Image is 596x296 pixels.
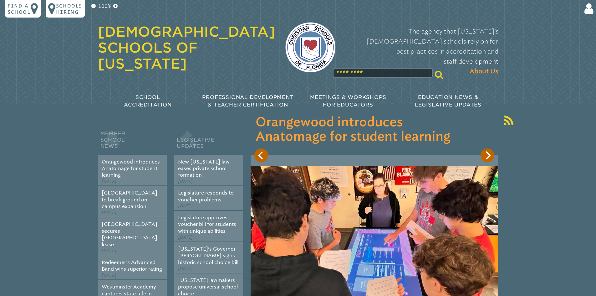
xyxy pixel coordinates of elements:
[178,190,234,202] a: Legislature responds to voucher problems
[481,148,494,162] button: Next
[285,22,335,72] img: csf-logo-web-colors.png
[102,273,116,278] span: [DATE]
[178,215,236,234] a: Legislature approves voucher bill for students with unique abilities
[102,259,162,272] a: Redeemer’s Advanced Band wins superior rating
[470,66,498,76] span: About Us
[124,94,171,108] span: School Accreditation
[202,94,293,108] span: Professional Development & Teacher Certification
[102,190,157,209] a: [GEOGRAPHIC_DATA] to break ground on campus expansion
[345,26,498,76] p: The agency that [US_STATE]’s [DEMOGRAPHIC_DATA] schools rely on for best practices in accreditati...
[8,3,31,15] p: Find a school
[98,129,167,155] h2: Member School News
[98,23,275,72] a: [DEMOGRAPHIC_DATA] Schools of [US_STATE]
[56,3,82,15] p: Schools Hiring
[102,179,116,184] span: [DATE]
[178,246,238,265] a: [US_STATE]’s Governor [PERSON_NAME] signs historic school choice bill
[102,248,116,253] span: [DATE]
[97,3,112,10] p: 100%
[174,129,243,155] h2: Legislative Updates
[178,203,193,209] span: [DATE]
[178,266,193,271] span: [DATE]
[415,94,481,108] span: Education News & Legislative Updates
[102,221,157,247] a: [GEOGRAPHIC_DATA] secures [GEOGRAPHIC_DATA] lease
[102,210,116,216] span: [DATE]
[178,159,230,178] a: New [US_STATE] law eases private school formation
[254,148,268,162] button: Previous
[256,115,493,144] h3: Orangewood introduces Anatomage for student learning
[178,179,193,184] span: [DATE]
[310,94,386,108] span: Meetings & Workshops for Educators
[102,159,160,178] a: Orangewood introduces Anatomage for student learning
[178,235,193,240] span: [DATE]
